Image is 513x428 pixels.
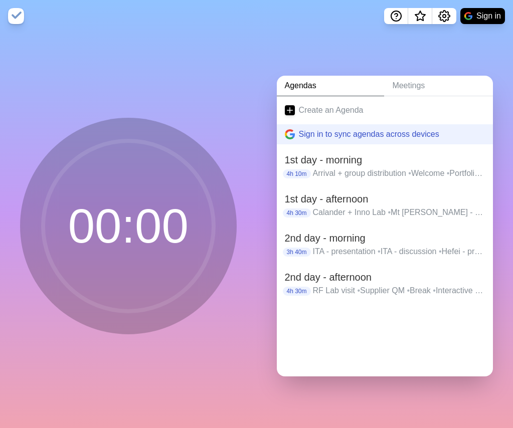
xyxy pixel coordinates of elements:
[408,169,411,177] span: •
[408,8,432,24] button: What’s new
[384,8,408,24] button: Help
[407,286,410,295] span: •
[464,12,472,20] img: google logo
[357,286,360,295] span: •
[277,96,493,124] a: Create an Agenda
[432,8,456,24] button: Settings
[378,247,381,256] span: •
[277,76,385,96] a: Agendas
[283,248,311,257] p: 3h 40m
[285,231,485,246] h2: 2nd day - morning
[313,285,485,297] p: RF Lab visit Supplier QM Break Interactive sessions Closing and feedback session Group photo
[460,8,505,24] button: Sign in
[384,76,493,96] a: Meetings
[313,167,485,179] p: Arrival + group distribution Welcome Portfolio - presentation Portfolio - discussion MHPP & MatPI...
[283,287,311,296] p: 4h 30m
[8,8,24,24] img: timeblocks logo
[439,247,442,256] span: •
[285,191,485,206] h2: 1st day - afternoon
[388,208,391,217] span: •
[285,152,485,167] h2: 1st day - morning
[283,208,311,218] p: 4h 30m
[447,169,450,177] span: •
[313,246,485,258] p: ITA - presentation ITA - discussion Hefei - presentation Hefei - discussion Sarreguemines - prese...
[283,169,311,178] p: 4h 10m
[313,206,485,219] p: Calander + Inno Lab Mt [PERSON_NAME] - presentation [GEOGRAPHIC_DATA][PERSON_NAME] - discussion L...
[433,286,436,295] span: •
[285,270,485,285] h2: 2nd day - afternoon
[277,124,493,144] button: Sign in to sync agendas across devices
[285,129,295,139] img: google logo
